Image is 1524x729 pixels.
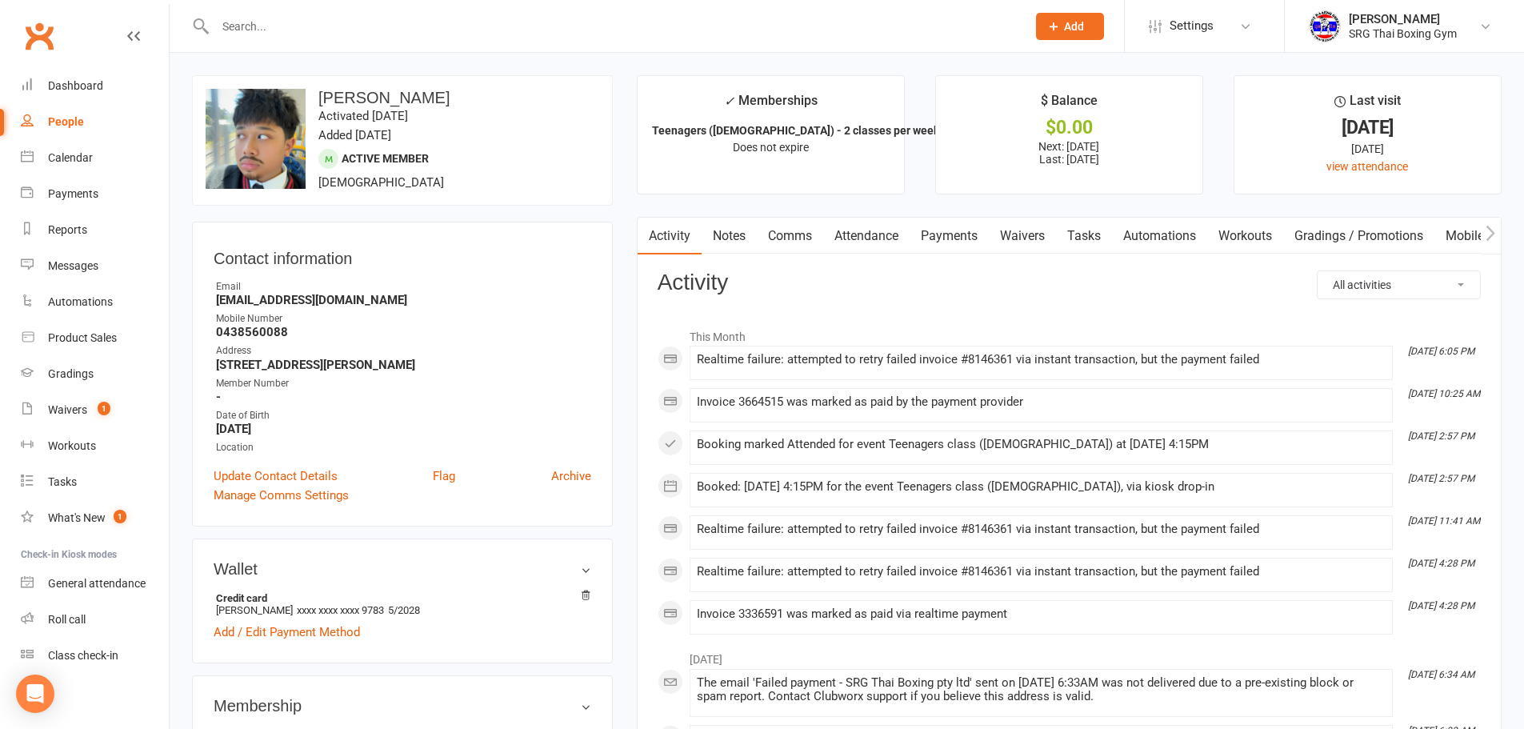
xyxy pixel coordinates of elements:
input: Search... [210,15,1015,38]
span: 1 [98,402,110,415]
div: Open Intercom Messenger [16,675,54,713]
img: image1745382975.png [206,89,306,189]
div: Date of Birth [216,408,591,423]
i: [DATE] 2:57 PM [1408,473,1474,484]
span: xxxx xxxx xxxx 9783 [297,604,384,616]
a: What's New1 [21,500,169,536]
i: [DATE] 4:28 PM [1408,600,1474,611]
div: Email [216,279,591,294]
strong: 0438560088 [216,325,591,339]
span: Add [1064,20,1084,33]
a: Reports [21,212,169,248]
a: Gradings / Promotions [1283,218,1434,254]
i: ✓ [724,94,734,109]
strong: Teenagers ([DEMOGRAPHIC_DATA]) - 2 classes per week (... [652,124,955,137]
strong: - [216,390,591,404]
div: Reports [48,223,87,236]
div: $0.00 [950,119,1188,136]
span: 5/2028 [388,604,420,616]
div: [DATE] [1249,119,1486,136]
a: Calendar [21,140,169,176]
div: Realtime failure: attempted to retry failed invoice #8146361 via instant transaction, but the pay... [697,353,1386,367]
p: Next: [DATE] Last: [DATE] [950,140,1188,166]
li: This Month [658,320,1481,346]
div: $ Balance [1041,90,1098,119]
div: Gradings [48,367,94,380]
time: Activated [DATE] [318,109,408,123]
a: Class kiosk mode [21,638,169,674]
a: Gradings [21,356,169,392]
a: Activity [638,218,702,254]
div: Class check-in [48,649,118,662]
a: General attendance kiosk mode [21,566,169,602]
div: Realtime failure: attempted to retry failed invoice #8146361 via instant transaction, but the pay... [697,565,1386,579]
time: Added [DATE] [318,128,391,142]
li: [PERSON_NAME] [214,590,591,619]
div: [PERSON_NAME] [1349,12,1457,26]
span: 1 [114,510,126,523]
a: Automations [1112,218,1207,254]
strong: Credit card [216,592,583,604]
div: Booked: [DATE] 4:15PM for the event Teenagers class ([DEMOGRAPHIC_DATA]), via kiosk drop-in [697,480,1386,494]
h3: [PERSON_NAME] [206,89,599,106]
div: Tasks [48,475,77,488]
a: Automations [21,284,169,320]
i: [DATE] 6:34 AM [1408,669,1474,680]
span: Does not expire [733,141,809,154]
div: Roll call [48,613,86,626]
i: [DATE] 11:41 AM [1408,515,1480,527]
a: view attendance [1326,160,1408,173]
div: Messages [48,259,98,272]
li: [DATE] [658,643,1481,668]
a: Waivers [989,218,1056,254]
div: Location [216,440,591,455]
div: SRG Thai Boxing Gym [1349,26,1457,41]
a: Notes [702,218,757,254]
strong: [EMAIL_ADDRESS][DOMAIN_NAME] [216,293,591,307]
a: Product Sales [21,320,169,356]
h3: Membership [214,697,591,715]
div: Realtime failure: attempted to retry failed invoice #8146361 via instant transaction, but the pay... [697,523,1386,536]
a: Tasks [21,464,169,500]
a: Manage Comms Settings [214,486,349,505]
i: [DATE] 10:25 AM [1408,388,1480,399]
a: Workouts [1207,218,1283,254]
div: Payments [48,187,98,200]
div: Automations [48,295,113,308]
a: Messages [21,248,169,284]
i: [DATE] 2:57 PM [1408,431,1474,442]
i: [DATE] 4:28 PM [1408,558,1474,569]
strong: [STREET_ADDRESS][PERSON_NAME] [216,358,591,372]
h3: Activity [658,270,1481,295]
img: thumb_image1718682644.png [1309,10,1341,42]
a: Payments [21,176,169,212]
a: Roll call [21,602,169,638]
div: Workouts [48,439,96,452]
div: Product Sales [48,331,117,344]
a: Mobile App [1434,218,1521,254]
a: Add / Edit Payment Method [214,623,360,642]
h3: Contact information [214,243,591,267]
a: Clubworx [19,16,59,56]
a: Comms [757,218,823,254]
a: Payments [910,218,989,254]
div: Mobile Number [216,311,591,326]
div: Member Number [216,376,591,391]
div: Memberships [724,90,818,120]
span: [DEMOGRAPHIC_DATA] [318,175,444,190]
a: Dashboard [21,68,169,104]
div: General attendance [48,577,146,590]
div: Invoice 3336591 was marked as paid via realtime payment [697,607,1386,621]
a: Tasks [1056,218,1112,254]
a: People [21,104,169,140]
div: [DATE] [1249,140,1486,158]
span: Active member [342,152,429,165]
a: Flag [433,467,455,486]
div: Last visit [1334,90,1401,119]
a: Workouts [21,428,169,464]
div: Dashboard [48,79,103,92]
div: People [48,115,84,128]
i: [DATE] 6:05 PM [1408,346,1474,357]
div: Invoice 3664515 was marked as paid by the payment provider [697,395,1386,409]
div: Booking marked Attended for event Teenagers class ([DEMOGRAPHIC_DATA]) at [DATE] 4:15PM [697,438,1386,451]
